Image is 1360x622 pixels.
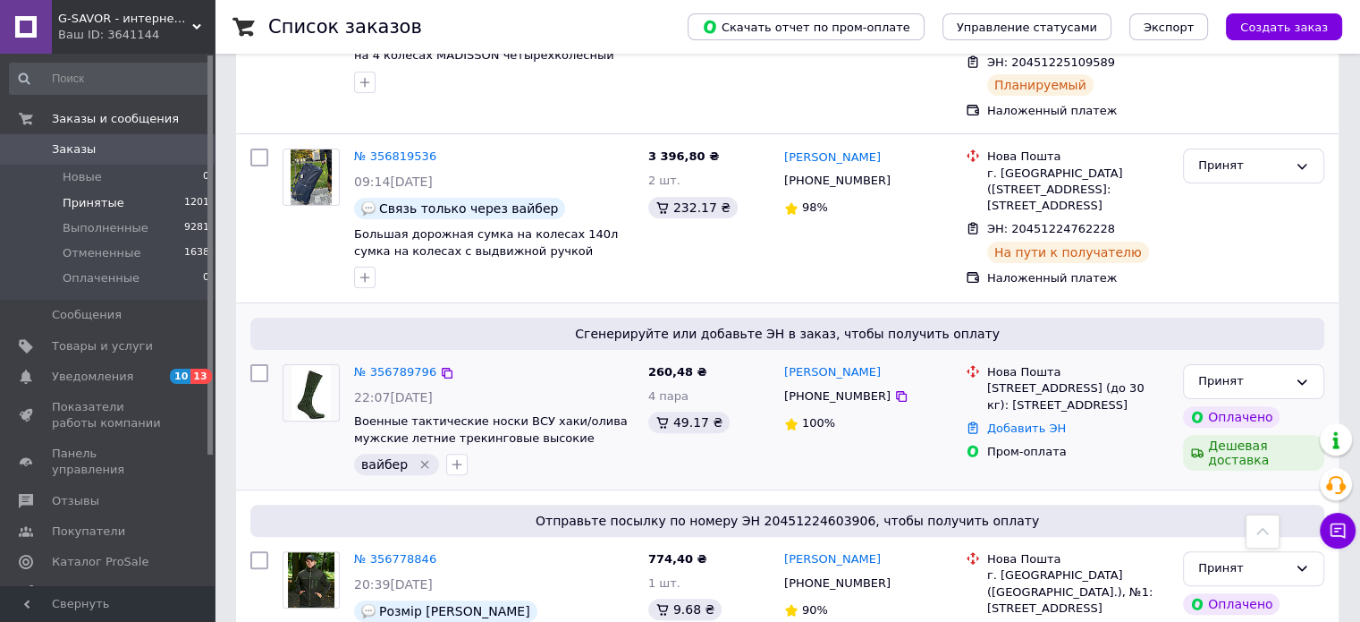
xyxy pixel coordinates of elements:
[52,493,99,509] span: Отзывы
[203,270,209,286] span: 0
[987,222,1115,235] span: ЭН: 20451224762228
[52,584,118,601] span: Аналитика
[802,603,828,617] span: 90%
[648,365,707,379] span: 260,48 ₴
[63,169,102,185] span: Новые
[784,551,881,568] a: [PERSON_NAME]
[648,149,719,163] span: 3 396,80 ₴
[361,201,376,216] img: :speech_balloon:
[63,220,148,236] span: Выполненные
[1320,513,1356,549] button: Чат с покупателем
[354,577,433,592] span: 20:39[DATE]
[648,576,680,590] span: 1 шт.
[702,19,910,35] span: Скачать отчет по пром-оплате
[784,149,881,166] a: [PERSON_NAME]
[1129,13,1208,40] button: Экспорт
[781,169,894,192] div: [PHONE_NUMBER]
[52,446,165,478] span: Панель управления
[802,416,835,430] span: 100%
[203,169,209,185] span: 0
[987,364,1169,380] div: Нова Пошта
[258,325,1317,343] span: Сгенерируйте или добавьте ЭН в заказ, чтобы получить оплату
[354,175,433,189] span: 09:14[DATE]
[258,512,1317,530] span: Отправьте посылку по номеру ЭН 20451224603906, чтобы получить оплату
[52,338,153,354] span: Товары и услуги
[288,552,334,608] img: Фото товару
[784,364,881,381] a: [PERSON_NAME]
[190,369,211,384] span: 13
[354,227,618,274] a: Большая дорожная сумка на колесах 140л сумка на колесах с выдвижной ручкой дорожные сумки на колесах
[268,16,422,38] h1: Список заказов
[648,197,738,218] div: 232.17 ₴
[781,572,894,595] div: [PHONE_NUMBER]
[291,149,332,205] img: Фото товару
[1198,559,1288,578] div: Принят
[648,552,707,566] span: 774,40 ₴
[184,245,209,261] span: 1638
[58,11,192,27] span: G-SAVOR - интернет-магазин сумок, обуви и аксессуаров
[361,604,376,618] img: :speech_balloon:
[987,74,1094,96] div: Планируемый
[802,200,828,214] span: 98%
[1208,20,1342,33] a: Создать заказ
[781,385,894,408] div: [PHONE_NUMBER]
[648,412,730,433] div: 49.17 ₴
[63,195,124,211] span: Принятые
[987,242,1149,263] div: На пути к получателю
[184,220,209,236] span: 9281
[987,55,1115,69] span: ЭН: 20451225109589
[354,414,628,461] a: Военные тактические носки ВСУ хаки/олива мужские летние трекинговые высокие армейские носки 25-27...
[9,63,211,95] input: Поиск
[648,174,680,187] span: 2 шт.
[361,457,408,472] span: вайбер
[987,444,1169,460] div: Пром-оплата
[1198,157,1288,175] div: Принят
[957,21,1097,34] span: Управление статусами
[52,369,133,385] span: Уведомления
[987,567,1169,617] div: г. [GEOGRAPHIC_DATA] ([GEOGRAPHIC_DATA].), №1: [STREET_ADDRESS]
[688,13,925,40] button: Скачать отчет по пром-оплате
[987,380,1169,413] div: [STREET_ADDRESS] (до 30 кг): [STREET_ADDRESS]
[987,103,1169,119] div: Наложенный платеж
[987,270,1169,286] div: Наложенный платеж
[354,149,436,163] a: № 356819536
[1183,406,1280,428] div: Оплачено
[1144,21,1194,34] span: Экспорт
[987,551,1169,567] div: Нова Пошта
[1183,435,1324,471] div: Дешевая доставка
[1183,593,1280,615] div: Оплачено
[283,149,340,206] a: Фото товару
[52,399,165,431] span: Показатели работы компании
[354,390,433,405] span: 22:07[DATE]
[52,141,96,158] span: Заказы
[648,599,722,620] div: 9.68 ₴
[52,111,179,127] span: Заказы и сообщения
[52,307,122,323] span: Сообщения
[1240,21,1328,34] span: Создать заказ
[354,552,436,566] a: № 356778846
[291,365,331,421] img: Фото товару
[379,604,530,618] span: Розмір [PERSON_NAME]
[987,166,1169,215] div: г. [GEOGRAPHIC_DATA] ([STREET_ADDRESS]: [STREET_ADDRESS]
[987,149,1169,165] div: Нова Пошта
[1198,372,1288,391] div: Принят
[58,27,215,43] div: Ваш ID: 3641144
[52,554,148,570] span: Каталог ProSale
[283,364,340,422] a: Фото товару
[170,369,190,384] span: 10
[418,457,432,472] svg: Удалить метку
[942,13,1111,40] button: Управление статусами
[283,551,340,609] a: Фото товару
[63,245,140,261] span: Отмененные
[354,32,616,79] a: Чемодан средний дорожный пластиковый на 4 колесах MADISSON четырехколесный крепкий средний чемода...
[354,365,436,379] a: № 356789796
[987,422,1066,435] a: Добавить ЭН
[52,524,125,540] span: Покупатели
[379,201,558,216] span: Связь только через вайбер
[63,270,139,286] span: Оплаченные
[184,195,209,211] span: 1201
[1226,13,1342,40] button: Создать заказ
